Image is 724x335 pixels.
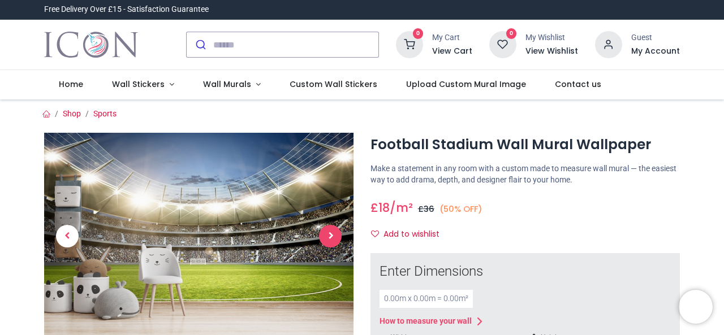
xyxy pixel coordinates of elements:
[413,28,424,39] sup: 0
[390,199,413,216] span: /m²
[406,79,526,90] span: Upload Custom Mural Image
[370,163,680,185] p: Make a statement in any room with a custom made to measure wall mural — the easiest way to add dr...
[370,225,449,244] button: Add to wishlistAdd to wishlist
[63,109,81,118] a: Shop
[418,203,434,215] span: £
[112,79,165,90] span: Wall Stickers
[319,225,342,247] span: Next
[44,29,137,60] a: Logo of Icon Wall Stickers
[439,203,482,215] small: (50% OFF)
[98,70,189,99] a: Wall Stickers
[370,135,680,154] h1: Football Stadium Wall Mural Wallpaper
[188,70,275,99] a: Wall Murals
[370,199,390,216] span: £
[380,290,473,308] div: 0.00 m x 0.00 m = 0.00 m²
[187,32,213,57] button: Submit
[307,164,354,308] a: Next
[432,46,472,57] a: View Cart
[203,79,251,90] span: Wall Murals
[93,109,117,118] a: Sports
[679,290,713,324] iframe: Brevo live chat
[44,29,137,60] img: Icon Wall Stickers
[378,199,390,216] span: 18
[56,225,79,247] span: Previous
[396,40,423,49] a: 0
[555,79,601,90] span: Contact us
[489,40,516,49] a: 0
[380,316,472,327] div: How to measure your wall
[432,32,472,43] div: My Cart
[380,262,671,281] div: Enter Dimensions
[631,46,680,57] a: My Account
[525,46,578,57] a: View Wishlist
[44,164,90,308] a: Previous
[371,230,379,238] i: Add to wishlist
[44,4,209,15] div: Free Delivery Over £15 - Satisfaction Guarantee
[59,79,83,90] span: Home
[525,32,578,43] div: My Wishlist
[442,4,680,15] iframe: Customer reviews powered by Trustpilot
[424,203,434,215] span: 36
[506,28,517,39] sup: 0
[631,32,680,43] div: Guest
[290,79,377,90] span: Custom Wall Stickers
